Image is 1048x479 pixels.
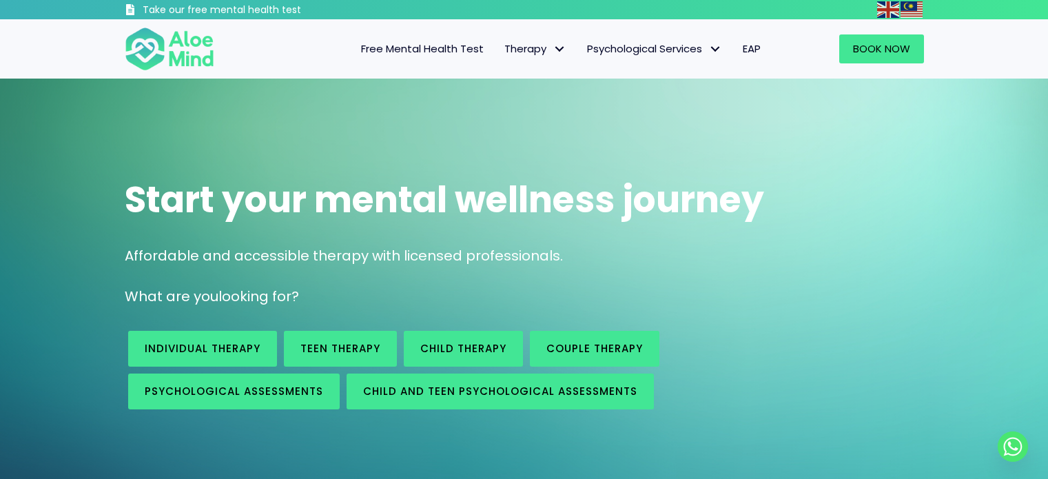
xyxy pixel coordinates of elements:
[587,41,722,56] span: Psychological Services
[125,174,764,225] span: Start your mental wellness journey
[901,1,924,17] a: Malay
[125,3,375,19] a: Take our free mental health test
[232,34,771,63] nav: Menu
[361,41,484,56] span: Free Mental Health Test
[839,34,924,63] a: Book Now
[125,246,924,266] p: Affordable and accessible therapy with licensed professionals.
[218,287,299,306] span: looking for?
[732,34,771,63] a: EAP
[128,374,340,409] a: Psychological assessments
[577,34,732,63] a: Psychological ServicesPsychological Services: submenu
[546,341,643,356] span: Couple therapy
[145,384,323,398] span: Psychological assessments
[284,331,397,367] a: Teen Therapy
[420,341,506,356] span: Child Therapy
[877,1,901,17] a: English
[706,39,726,59] span: Psychological Services: submenu
[143,3,375,17] h3: Take our free mental health test
[504,41,566,56] span: Therapy
[363,384,637,398] span: Child and Teen Psychological assessments
[145,341,260,356] span: Individual therapy
[351,34,494,63] a: Free Mental Health Test
[877,1,899,18] img: en
[128,331,277,367] a: Individual therapy
[998,431,1028,462] a: Whatsapp
[853,41,910,56] span: Book Now
[300,341,380,356] span: Teen Therapy
[530,331,659,367] a: Couple therapy
[125,26,214,72] img: Aloe mind Logo
[494,34,577,63] a: TherapyTherapy: submenu
[743,41,761,56] span: EAP
[347,374,654,409] a: Child and Teen Psychological assessments
[901,1,923,18] img: ms
[125,287,218,306] span: What are you
[550,39,570,59] span: Therapy: submenu
[404,331,523,367] a: Child Therapy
